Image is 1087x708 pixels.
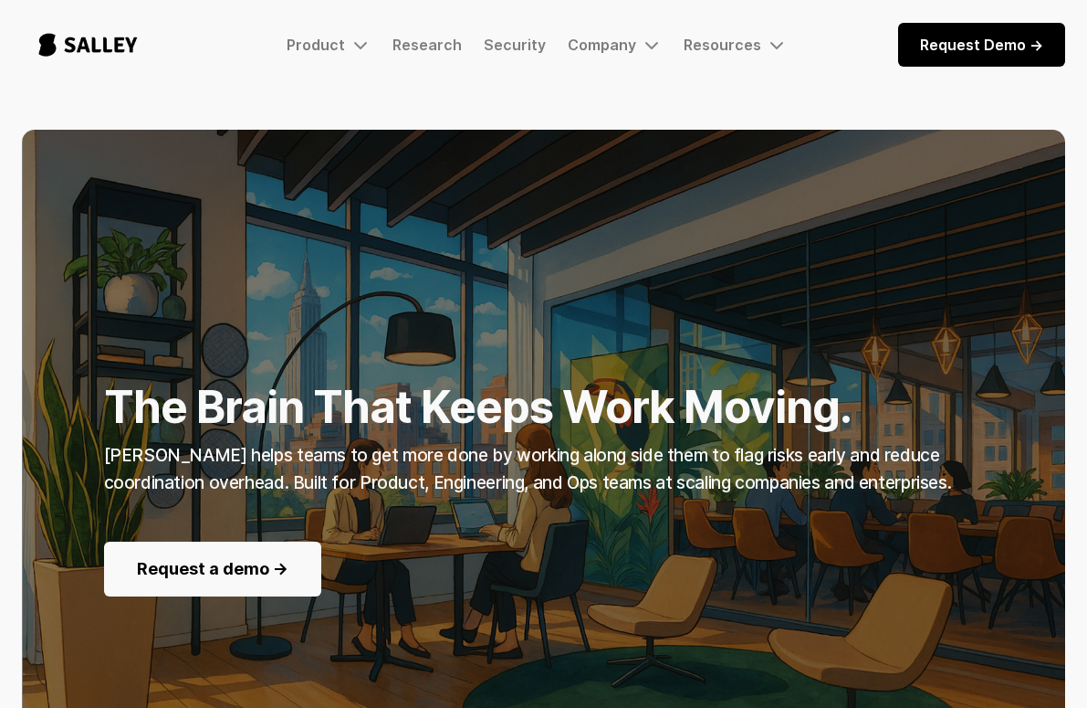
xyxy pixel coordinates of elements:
[569,36,637,54] div: Company
[393,36,463,54] a: Research
[569,34,663,56] div: Company
[22,15,154,75] a: home
[287,34,371,56] div: Product
[104,542,321,597] a: Request a demo ->
[685,36,762,54] div: Resources
[104,380,852,434] strong: The Brain That Keeps Work Moving.
[287,36,346,54] div: Product
[104,445,952,493] strong: [PERSON_NAME] helps teams to get more done by working along side them to flag risks early and red...
[685,34,788,56] div: Resources
[898,23,1065,67] a: Request Demo ->
[485,36,547,54] a: Security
